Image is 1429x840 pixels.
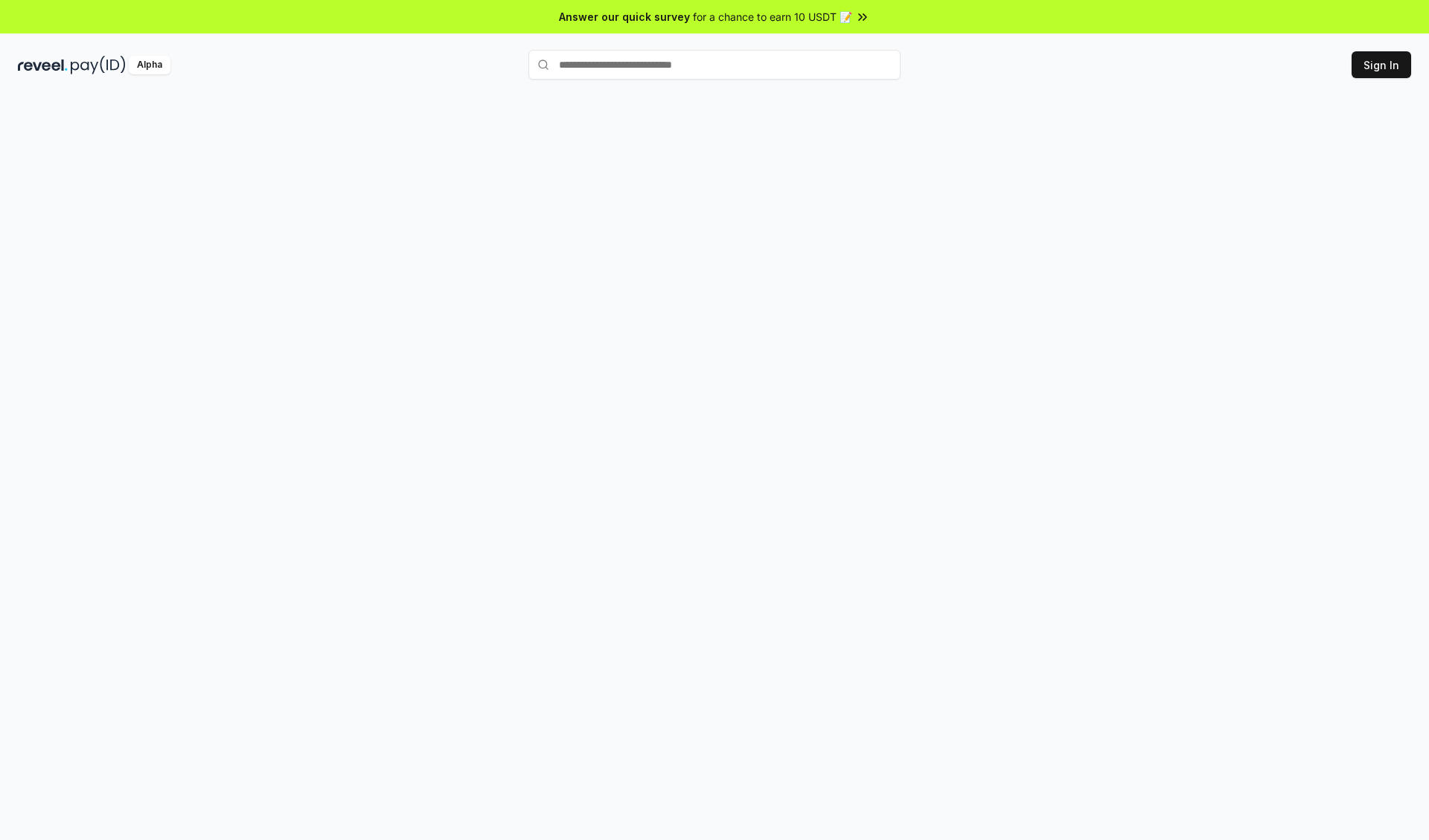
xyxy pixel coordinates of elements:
span: for a chance to earn 10 USDT 📝 [693,9,852,25]
div: Alpha [129,56,170,74]
img: pay_id [71,56,126,74]
button: Sign In [1352,51,1411,78]
img: reveel_dark [18,56,68,74]
span: Answer our quick survey [559,9,690,25]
